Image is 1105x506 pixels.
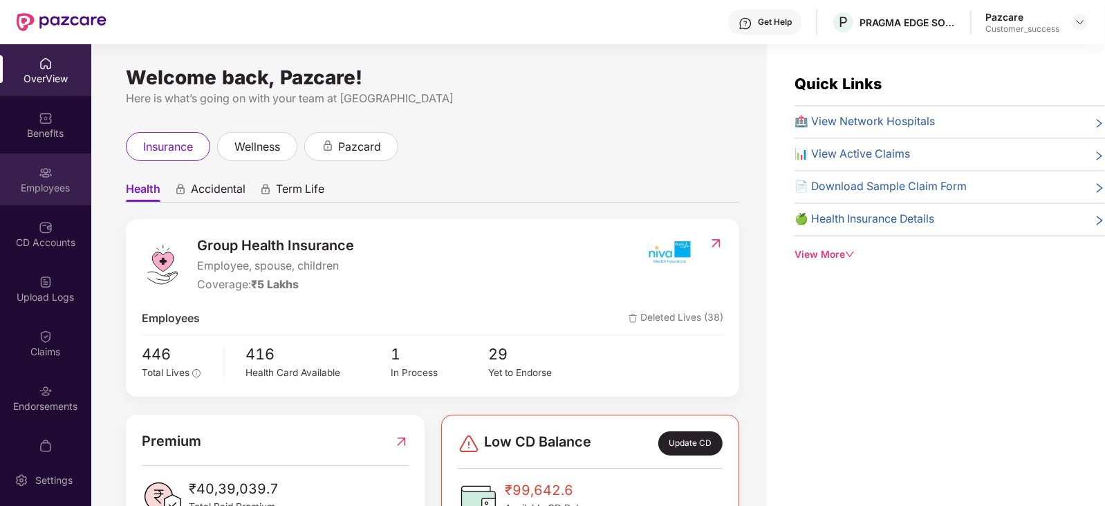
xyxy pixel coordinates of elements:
img: insurerIcon [643,235,695,270]
img: svg+xml;base64,PHN2ZyBpZD0iRW1wbG95ZWVzIiB4bWxucz0iaHR0cDovL3d3dy53My5vcmcvMjAwMC9zdmciIHdpZHRoPS... [39,166,53,180]
span: 416 [245,342,391,366]
span: Premium [142,431,201,452]
span: pazcard [338,138,381,156]
span: right [1094,116,1105,131]
img: deleteIcon [629,314,638,323]
span: info-circle [192,369,201,377]
span: 📄 Download Sample Claim Form [795,178,967,196]
span: down [845,250,855,259]
span: 🏥 View Network Hospitals [795,113,935,131]
img: New Pazcare Logo [17,13,106,31]
div: animation [174,183,187,196]
img: RedirectIcon [394,431,409,452]
img: svg+xml;base64,PHN2ZyBpZD0iSG9tZSIgeG1sbnM9Imh0dHA6Ly93d3cudzMub3JnLzIwMDAvc3ZnIiB3aWR0aD0iMjAiIG... [39,57,53,71]
span: Term Life [276,182,324,202]
span: Employees [142,310,200,328]
div: Update CD [658,431,723,455]
span: 29 [488,342,585,366]
span: Employee, spouse, children [197,258,354,275]
div: animation [322,140,334,152]
img: svg+xml;base64,PHN2ZyBpZD0iQmVuZWZpdHMiIHhtbG5zPSJodHRwOi8vd3d3LnczLm9yZy8yMDAwL3N2ZyIgd2lkdGg9Ij... [39,111,53,125]
div: Here is what’s going on with your team at [GEOGRAPHIC_DATA] [126,90,739,107]
span: 🍏 Health Insurance Details [795,211,934,228]
img: RedirectIcon [709,236,723,250]
span: 1 [391,342,488,366]
div: Health Card Available [245,366,391,381]
div: View More [795,247,1105,263]
div: Settings [31,474,77,487]
img: logo [142,244,183,285]
div: Welcome back, Pazcare! [126,72,739,83]
span: wellness [234,138,280,156]
img: svg+xml;base64,PHN2ZyBpZD0iVXBsb2FkX0xvZ3MiIGRhdGEtbmFtZT0iVXBsb2FkIExvZ3MiIHhtbG5zPSJodHRwOi8vd3... [39,275,53,289]
div: Get Help [758,17,792,28]
img: svg+xml;base64,PHN2ZyBpZD0iTXlfT3JkZXJzIiBkYXRhLW5hbWU9Ik15IE9yZGVycyIgeG1sbnM9Imh0dHA6Ly93d3cudz... [39,439,53,453]
span: Low CD Balance [484,431,591,455]
span: ₹5 Lakhs [251,278,299,291]
span: Accidental [191,182,245,202]
img: svg+xml;base64,PHN2ZyBpZD0iRGFuZ2VyLTMyeDMyIiB4bWxucz0iaHR0cDovL3d3dy53My5vcmcvMjAwMC9zdmciIHdpZH... [458,433,480,455]
div: Pazcare [985,10,1059,24]
img: svg+xml;base64,PHN2ZyBpZD0iRW5kb3JzZW1lbnRzIiB4bWxucz0iaHR0cDovL3d3dy53My5vcmcvMjAwMC9zdmciIHdpZH... [39,384,53,398]
span: P [839,14,848,30]
div: Customer_success [985,24,1059,35]
div: PRAGMA EDGE SOFTWARE SERVICES PRIVATE LIMITED [860,16,956,29]
span: 📊 View Active Claims [795,146,910,163]
div: animation [259,183,272,196]
span: ₹40,39,039.7 [189,478,279,500]
span: right [1094,149,1105,163]
span: ₹99,642.6 [505,480,600,501]
img: svg+xml;base64,PHN2ZyBpZD0iQ2xhaW0iIHhtbG5zPSJodHRwOi8vd3d3LnczLm9yZy8yMDAwL3N2ZyIgd2lkdGg9IjIwIi... [39,330,53,344]
span: Deleted Lives (38) [629,310,723,328]
div: In Process [391,366,488,381]
span: insurance [143,138,193,156]
img: svg+xml;base64,PHN2ZyBpZD0iQ0RfQWNjb3VudHMiIGRhdGEtbmFtZT0iQ0QgQWNjb3VudHMiIHhtbG5zPSJodHRwOi8vd3... [39,221,53,234]
img: svg+xml;base64,PHN2ZyBpZD0iU2V0dGluZy0yMHgyMCIgeG1sbnM9Imh0dHA6Ly93d3cudzMub3JnLzIwMDAvc3ZnIiB3aW... [15,474,28,487]
span: Group Health Insurance [197,235,354,256]
div: Yet to Endorse [488,366,585,381]
img: svg+xml;base64,PHN2ZyBpZD0iSGVscC0zMngzMiIgeG1sbnM9Imh0dHA6Ly93d3cudzMub3JnLzIwMDAvc3ZnIiB3aWR0aD... [739,17,752,30]
span: 446 [142,342,214,366]
span: right [1094,181,1105,196]
span: Health [126,182,160,202]
span: right [1094,214,1105,228]
span: Quick Links [795,75,882,93]
img: svg+xml;base64,PHN2ZyBpZD0iRHJvcGRvd24tMzJ4MzIiIHhtbG5zPSJodHRwOi8vd3d3LnczLm9yZy8yMDAwL3N2ZyIgd2... [1075,17,1086,28]
div: Coverage: [197,277,354,294]
span: Total Lives [142,367,189,378]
